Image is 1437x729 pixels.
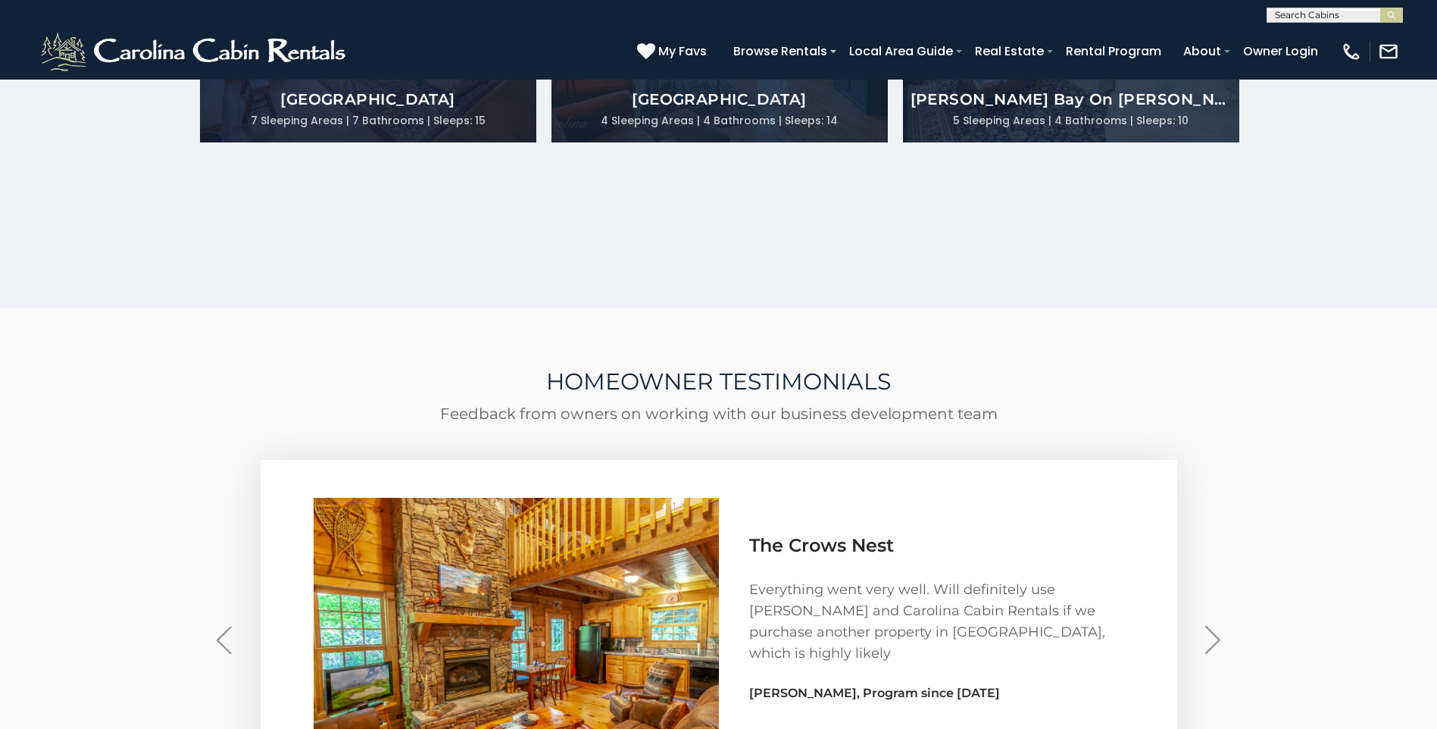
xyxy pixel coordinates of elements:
[200,89,536,110] h4: [GEOGRAPHIC_DATA]
[601,110,700,131] li: 4 Sleeping Areas
[903,89,1239,110] h4: [PERSON_NAME] Bay on [PERSON_NAME] Lake
[1176,38,1229,64] a: About
[749,536,1124,555] h3: The Crows Nest
[749,687,1124,700] h4: [PERSON_NAME], Program since [DATE]
[1054,110,1133,131] li: 4 Bathrooms
[1341,41,1362,62] img: phone-regular-white.png
[251,110,349,131] li: 7 Sleeping Areas
[749,579,1124,664] p: Everything went very well. Will definitely use [PERSON_NAME] and Carolina Cabin Rentals if we pur...
[1205,626,1220,654] img: arrow
[842,38,961,64] a: Local Area Guide
[1378,41,1399,62] img: mail-regular-white.png
[785,110,838,131] li: Sleeps: 14
[726,38,835,64] a: Browse Rentals
[352,110,430,131] li: 7 Bathrooms
[1058,38,1169,64] a: Rental Program
[551,89,888,110] h4: [GEOGRAPHIC_DATA]
[953,110,1051,131] li: 5 Sleeping Areas
[433,110,486,131] li: Sleeps: 15
[1189,606,1238,674] button: Next
[1136,110,1189,131] li: Sleeps: 10
[967,38,1051,64] a: Real Estate
[200,606,249,674] button: Previous
[703,110,782,131] li: 4 Bathrooms
[637,42,711,61] a: My Favs
[217,626,232,654] img: arrow
[98,309,1339,394] h2: HOMEOWNER TESTIMONIALS
[38,29,352,74] img: White-1-2.png
[374,405,1064,422] p: Feedback from owners on working with our business development team
[1236,38,1326,64] a: Owner Login
[658,42,707,61] span: My Favs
